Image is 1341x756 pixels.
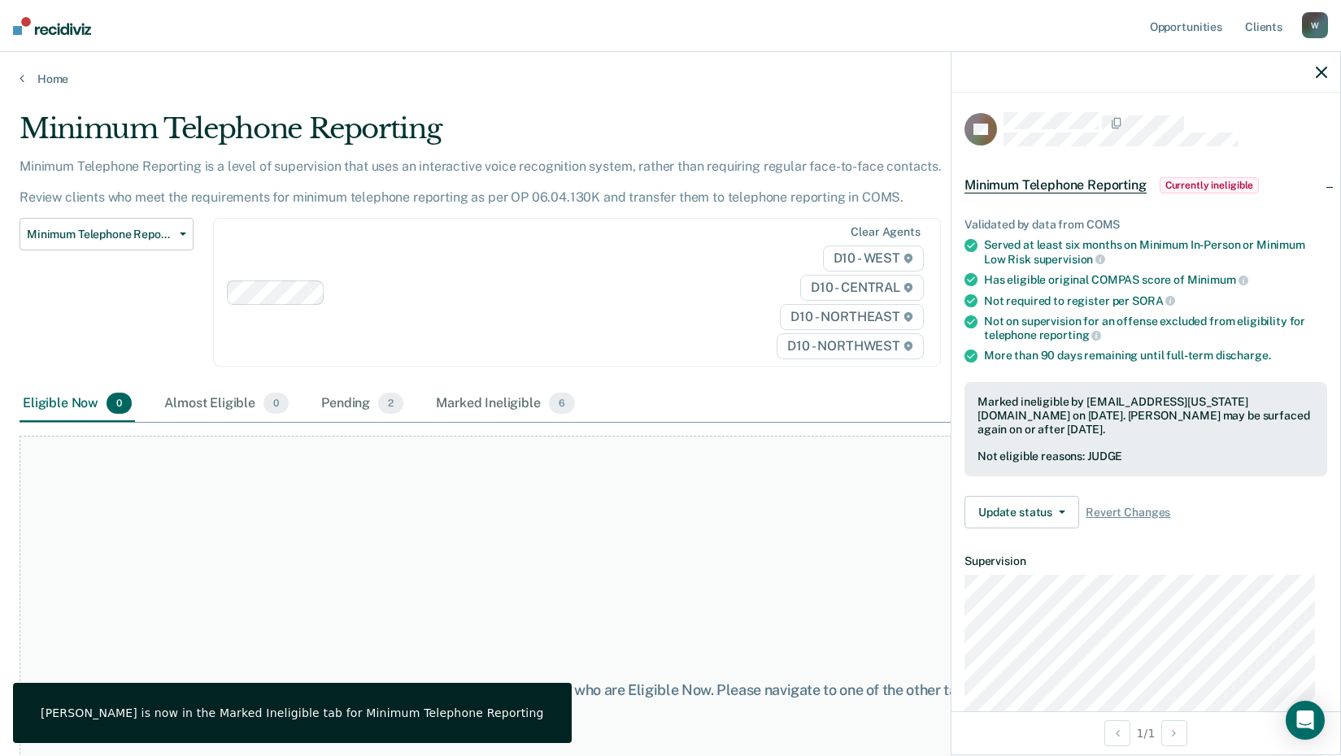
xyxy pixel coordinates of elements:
span: Minimum Telephone Reporting [27,228,173,241]
div: Clear agents [851,225,920,239]
span: SORA [1132,294,1175,307]
span: 2 [378,393,403,414]
div: W [1302,12,1328,38]
dt: Supervision [964,554,1327,568]
span: D10 - NORTHWEST [777,333,923,359]
div: Minimum Telephone Reporting [20,112,1025,159]
button: Next Opportunity [1161,720,1187,746]
div: Eligible Now [20,386,135,422]
button: Previous Opportunity [1104,720,1130,746]
span: Currently ineligible [1160,177,1260,193]
div: [PERSON_NAME] is now in the Marked Ineligible tab for Minimum Telephone Reporting [41,706,544,720]
span: Minimum Telephone Reporting [964,177,1147,193]
div: Served at least six months on Minimum In-Person or Minimum Low Risk [984,238,1327,266]
div: Marked Ineligible [433,386,578,422]
div: More than 90 days remaining until full-term [984,349,1327,363]
span: Minimum [1187,273,1248,286]
div: Validated by data from COMS [964,218,1327,232]
span: D10 - NORTHEAST [780,304,923,330]
p: Minimum Telephone Reporting is a level of supervision that uses an interactive voice recognition ... [20,159,942,205]
button: Update status [964,496,1079,528]
div: Open Intercom Messenger [1286,701,1325,740]
div: Pending [318,386,407,422]
div: Almost Eligible [161,386,292,422]
div: At this time, there are no clients who are Eligible Now. Please navigate to one of the other tabs. [346,681,996,699]
div: Not on supervision for an offense excluded from eligibility for telephone [984,315,1327,342]
span: 0 [263,393,289,414]
div: Minimum Telephone ReportingCurrently ineligible [951,159,1340,211]
span: discharge. [1216,349,1271,362]
img: Recidiviz [13,17,91,35]
div: Not eligible reasons: JUDGE [977,450,1314,463]
span: Revert Changes [1086,506,1170,519]
span: 6 [549,393,575,414]
div: Not required to register per [984,293,1327,308]
div: Has eligible original COMPAS score of [984,272,1327,287]
span: D10 - CENTRAL [800,275,924,301]
div: 1 / 1 [951,711,1340,754]
span: supervision [1034,253,1105,266]
a: Home [20,72,1321,86]
span: reporting [1039,328,1102,341]
span: D10 - WEST [823,245,924,272]
div: Marked ineligible by [EMAIL_ADDRESS][US_STATE][DOMAIN_NAME] on [DATE]. [PERSON_NAME] may be surfa... [977,395,1314,436]
span: 0 [107,393,132,414]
